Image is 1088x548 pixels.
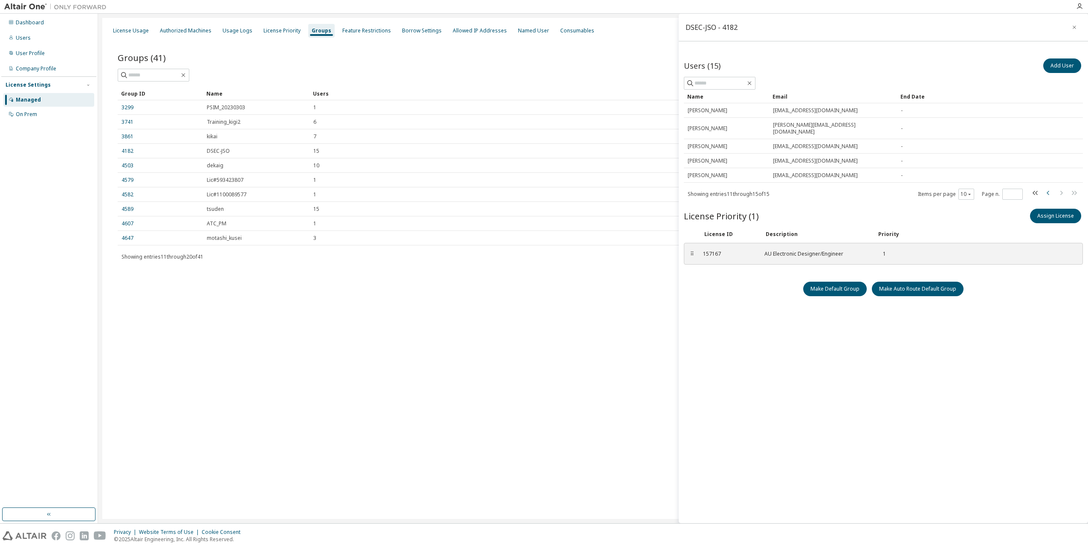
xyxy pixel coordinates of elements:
[223,27,252,34] div: Usage Logs
[686,24,738,31] div: DSEC-JSO - 4182
[313,133,316,140] span: 7
[4,3,111,11] img: Altair One
[122,119,133,125] a: 3741
[16,96,41,103] div: Managed
[688,172,727,179] span: [PERSON_NAME]
[872,282,964,296] button: Make Auto Route Default Group
[207,162,223,169] span: dekaig
[684,210,759,222] span: License Priority (1)
[122,148,133,154] a: 4182
[688,190,770,198] span: Showing entries 11 through 15 of 15
[313,87,1045,100] div: Users
[1030,209,1081,223] button: Assign License
[560,27,594,34] div: Consumables
[901,143,903,150] span: -
[313,162,319,169] span: 10
[878,231,899,238] div: Priority
[114,536,246,543] p: © 2025 Altair Engineering, Inc. All Rights Reserved.
[688,125,727,132] span: [PERSON_NAME]
[122,253,203,260] span: Showing entries 11 through 20 of 41
[901,172,903,179] span: -
[207,177,243,184] span: Lic#593423807
[313,104,316,111] span: 1
[961,191,972,198] button: 10
[766,231,868,238] div: Description
[16,35,31,41] div: Users
[207,148,230,154] span: DSEC-JSO
[122,206,133,213] a: 4589
[313,177,316,184] span: 1
[80,531,89,540] img: linkedin.svg
[688,107,727,114] span: [PERSON_NAME]
[16,19,44,26] div: Dashboard
[901,107,903,114] span: -
[688,143,727,150] span: [PERSON_NAME]
[122,162,133,169] a: 4503
[207,206,224,213] span: tsuden
[313,119,316,125] span: 6
[342,27,391,34] div: Feature Restrictions
[202,529,246,536] div: Cookie Consent
[66,531,75,540] img: instagram.svg
[3,531,46,540] img: altair_logo.svg
[207,235,242,242] span: motashi_kusei
[6,82,51,88] div: License Settings
[206,87,306,100] div: Name
[773,172,858,179] span: [EMAIL_ADDRESS][DOMAIN_NAME]
[122,220,133,227] a: 4607
[313,235,316,242] span: 3
[160,27,211,34] div: Authorized Machines
[139,529,202,536] div: Website Terms of Use
[1043,58,1081,73] button: Add User
[453,27,507,34] div: Allowed IP Addresses
[689,251,694,257] div: ⠿
[703,251,754,257] div: 157167
[313,191,316,198] span: 1
[16,111,37,118] div: On Prem
[114,529,139,536] div: Privacy
[764,251,867,257] div: AU Electronic Designer/Engineer
[982,189,1023,200] span: Page n.
[122,191,133,198] a: 4582
[901,157,903,164] span: -
[313,220,316,227] span: 1
[313,206,319,213] span: 15
[312,27,331,34] div: Groups
[773,157,858,164] span: [EMAIL_ADDRESS][DOMAIN_NAME]
[773,143,858,150] span: [EMAIL_ADDRESS][DOMAIN_NAME]
[263,27,301,34] div: License Priority
[877,251,886,257] div: 1
[122,235,133,242] a: 4647
[207,220,226,227] span: ATC_PM
[122,177,133,184] a: 4579
[122,133,133,140] a: 3861
[16,65,56,72] div: Company Profile
[900,90,1059,103] div: End Date
[518,27,549,34] div: Named User
[113,27,149,34] div: License Usage
[684,61,721,71] span: Users (15)
[122,104,133,111] a: 3299
[803,282,867,296] button: Make Default Group
[918,189,974,200] span: Items per page
[16,50,45,57] div: User Profile
[687,90,766,103] div: Name
[52,531,61,540] img: facebook.svg
[688,157,727,164] span: [PERSON_NAME]
[773,107,858,114] span: [EMAIL_ADDRESS][DOMAIN_NAME]
[94,531,106,540] img: youtube.svg
[207,191,246,198] span: Lic#1100089577
[773,90,894,103] div: Email
[773,122,893,135] span: [PERSON_NAME][EMAIL_ADDRESS][DOMAIN_NAME]
[207,133,217,140] span: kikai
[901,125,903,132] span: -
[207,119,240,125] span: Training_kigi2
[402,27,442,34] div: Borrow Settings
[118,52,166,64] span: Groups (41)
[313,148,319,154] span: 15
[207,104,245,111] span: PSIM_20230303
[704,231,755,238] div: License ID
[121,87,200,100] div: Group ID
